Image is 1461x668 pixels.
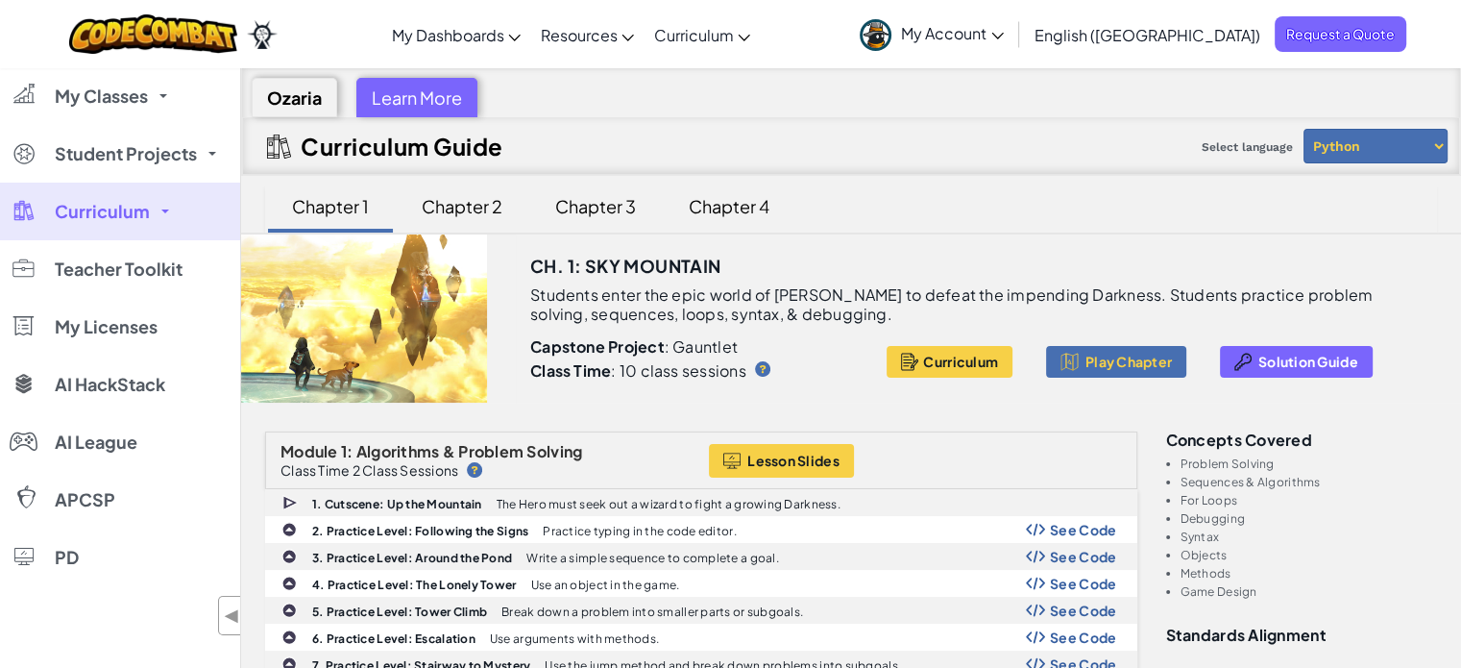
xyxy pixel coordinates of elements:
span: Select language [1194,133,1301,161]
div: Ozaria [252,78,337,117]
p: Practice typing in the code editor. [543,525,736,537]
span: AI HackStack [55,376,165,393]
img: IconCutscene.svg [282,494,300,512]
h3: Ch. 1: Sky Mountain [530,252,721,281]
span: Solution Guide [1258,354,1358,369]
img: IconPracticeLevel.svg [281,603,297,618]
b: Capstone Project [530,336,665,357]
a: My Account [850,4,1013,64]
b: 4. Practice Level: The Lonely Tower [312,578,516,592]
b: 2. Practice Level: Following the Signs [312,524,528,538]
a: 5. Practice Level: Tower Climb Break down a problem into smaller parts or subgoals. Show Code Log... [265,597,1137,624]
span: See Code [1050,576,1117,591]
span: ◀ [224,602,240,630]
img: IconHint.svg [755,361,770,377]
a: 1. Cutscene: Up the Mountain The Hero must seek out a wizard to fight a growing Darkness. [265,489,1137,516]
div: Learn More [356,78,477,117]
span: AI League [55,433,137,451]
h3: Standards Alignment [1166,627,1438,643]
a: 6. Practice Level: Escalation Use arguments with methods. Show Code Logo See Code [265,624,1137,651]
h3: Concepts covered [1166,432,1438,448]
div: Chapter 4 [670,184,789,229]
a: Curriculum [644,9,760,61]
a: 4. Practice Level: The Lonely Tower Use an object in the game. Show Code Logo See Code [265,570,1137,597]
img: Show Code Logo [1026,604,1045,617]
p: Use arguments with methods. [490,632,659,645]
span: Curriculum [653,25,733,45]
a: My Dashboards [381,9,530,61]
h2: Curriculum Guide [301,133,503,160]
a: Resources [530,9,644,61]
span: Curriculum [923,354,998,369]
img: Show Code Logo [1026,523,1045,536]
img: Show Code Logo [1026,550,1045,563]
a: 2. Practice Level: Following the Signs Practice typing in the code editor. Show Code Logo See Code [265,516,1137,543]
span: 1: [341,441,353,461]
li: Methods [1181,567,1438,580]
p: : Gauntlet [530,337,870,357]
span: See Code [1050,603,1117,618]
li: Syntax [1181,531,1438,543]
button: Lesson Slides [709,444,854,478]
li: For Loops [1181,494,1438,507]
b: 1. Cutscene: Up the Mountain [312,497,482,511]
img: IconPracticeLevel.svg [281,630,297,645]
img: avatar [860,19,891,51]
span: Curriculum [55,203,150,220]
div: Chapter 3 [536,184,655,229]
div: Chapter 2 [402,184,522,229]
span: English ([GEOGRAPHIC_DATA]) [1035,25,1260,45]
span: My Account [901,23,1004,43]
li: Problem Solving [1181,458,1438,470]
span: My Dashboards [391,25,503,45]
span: See Code [1050,630,1117,645]
img: Show Code Logo [1026,631,1045,644]
b: 6. Practice Level: Escalation [312,631,475,646]
b: 5. Practice Level: Tower Climb [312,605,487,619]
div: Chapter 1 [273,184,388,229]
img: IconPracticeLevel.svg [281,549,297,564]
span: My Classes [55,87,148,105]
li: Game Design [1181,585,1438,598]
p: Students enter the epic world of [PERSON_NAME] to defeat the impending Darkness. Students practic... [530,285,1389,324]
a: English ([GEOGRAPHIC_DATA]) [1025,9,1270,61]
a: 3. Practice Level: Around the Pond Write a simple sequence to complete a goal. Show Code Logo See... [265,543,1137,570]
img: IconPracticeLevel.svg [281,576,297,591]
span: Teacher Toolkit [55,260,183,278]
p: The Hero must seek out a wizard to fight a growing Darkness. [497,498,840,510]
b: Class Time [530,360,611,381]
p: Write a simple sequence to complete a goal. [526,552,779,564]
img: Show Code Logo [1026,577,1045,590]
img: IconPracticeLevel.svg [281,522,297,537]
span: See Code [1050,549,1117,564]
p: Class Time 2 Class Sessions [280,462,458,478]
img: Ozaria [247,20,278,49]
span: Student Projects [55,145,197,162]
a: Request a Quote [1275,16,1406,52]
span: Algorithms & Problem Solving [356,441,583,461]
li: Debugging [1181,512,1438,525]
img: IconHint.svg [467,462,482,478]
b: 3. Practice Level: Around the Pond [312,551,512,565]
p: : 10 class sessions [530,361,746,381]
button: Curriculum [887,346,1012,378]
span: My Licenses [55,318,158,335]
li: Sequences & Algorithms [1181,476,1438,488]
img: CodeCombat logo [69,14,237,54]
span: Resources [540,25,617,45]
p: Break down a problem into smaller parts or subgoals. [501,606,803,618]
li: Objects [1181,549,1438,561]
p: Use an object in the game. [530,579,679,591]
img: IconCurriculumGuide.svg [267,135,291,159]
button: Play Chapter [1046,346,1186,378]
span: See Code [1050,522,1117,537]
span: Play Chapter [1085,354,1172,369]
button: Solution Guide [1220,346,1373,378]
span: Lesson Slides [747,453,840,468]
span: Module [280,441,338,461]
